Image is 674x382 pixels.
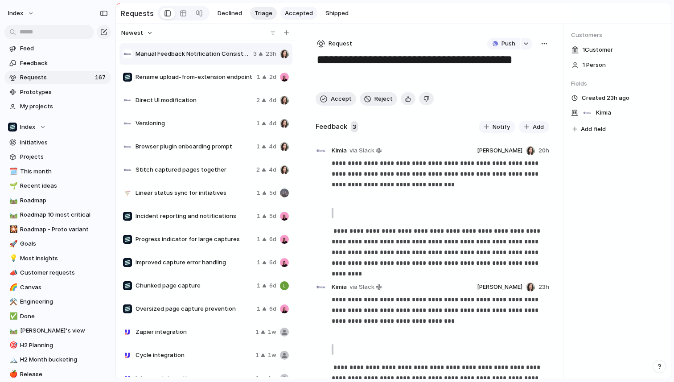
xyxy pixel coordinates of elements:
[8,210,17,219] button: 🛤️
[213,7,247,20] button: Declined
[4,353,111,366] a: 🏔️H2 Month bucketing
[121,29,143,37] span: Newest
[8,370,17,379] button: 🍎
[20,210,108,219] span: Roadmap 10 most critical
[20,152,108,161] span: Projects
[20,268,108,277] span: Customer requests
[20,123,35,131] span: Index
[477,283,522,292] span: [PERSON_NAME]
[596,108,611,117] span: Kimia
[20,254,108,263] span: Most insights
[9,253,16,263] div: 💡
[269,119,276,128] span: 4d
[136,212,253,221] span: Incident reporting and notifications
[9,210,16,220] div: 🛤️
[95,73,107,82] span: 167
[9,268,16,278] div: 📣
[4,368,111,381] div: 🍎Release
[136,96,253,105] span: Direct UI modification
[269,304,276,313] span: 6d
[571,123,607,135] button: Add field
[533,123,544,131] span: Add
[493,123,510,131] span: Notify
[9,166,16,177] div: 🗓️
[4,324,111,337] div: 🛤️[PERSON_NAME]'s view
[20,59,108,68] span: Feedback
[360,92,397,106] button: Reject
[256,96,260,105] span: 2
[4,281,111,294] a: 🌈Canvas
[4,120,111,134] button: Index
[255,328,259,337] span: 1
[4,194,111,207] a: 🛤️Roadmap
[4,310,111,323] a: ✅Done
[255,351,259,360] span: 1
[255,9,272,18] span: Triage
[280,7,317,20] button: Accepted
[20,102,108,111] span: My projects
[4,295,111,308] a: ⚒️Engineering
[136,281,253,290] span: Chunked page capture
[250,7,277,20] button: Triage
[4,266,111,279] a: 📣Customer requests
[9,326,16,336] div: 🛤️
[538,283,549,292] span: 23h
[348,282,383,292] a: via Slack
[8,254,17,263] button: 💡
[136,304,253,313] span: Oversized page capture prevention
[8,355,17,364] button: 🏔️
[4,237,111,251] a: 🚀Goals
[136,258,253,267] span: Improved capture error handling
[4,165,111,178] a: 🗓️This month
[332,146,347,155] span: Kimia
[351,121,358,133] span: 3
[8,297,17,306] button: ⚒️
[136,351,252,360] span: Cycle integration
[136,328,252,337] span: Zapier integration
[8,196,17,205] button: 🛤️
[20,181,108,190] span: Recent ideas
[269,212,276,221] span: 5d
[269,73,276,82] span: 2d
[257,258,260,267] span: 1
[4,208,111,222] div: 🛤️Roadmap 10 most critical
[268,351,276,360] span: 1w
[8,225,17,234] button: 🎇
[581,125,606,134] span: Add field
[8,9,23,18] span: Index
[269,281,276,290] span: 6d
[325,9,349,18] span: Shipped
[332,283,347,292] span: Kimia
[20,73,92,82] span: Requests
[9,282,16,292] div: 🌈
[218,9,242,18] span: Declined
[269,142,276,151] span: 4d
[269,258,276,267] span: 6d
[4,150,111,164] a: Projects
[4,179,111,193] div: 🌱Recent ideas
[349,283,374,292] span: via Slack
[374,94,393,103] span: Reject
[487,38,520,49] button: Push
[9,340,16,350] div: 🎯
[136,142,253,151] span: Browser plugin onboarding prompt
[136,119,253,128] span: Versioning
[9,311,16,321] div: ✅
[269,96,276,105] span: 4d
[9,369,16,379] div: 🍎
[256,119,260,128] span: 1
[8,239,17,248] button: 🚀
[4,136,111,149] a: Initiatives
[4,100,111,113] a: My projects
[8,268,17,277] button: 📣
[9,195,16,205] div: 🛤️
[479,121,515,133] button: Notify
[9,181,16,191] div: 🌱
[20,355,108,364] span: H2 Month bucketing
[4,42,111,55] a: Feed
[136,235,253,244] span: Progress indicator for large captures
